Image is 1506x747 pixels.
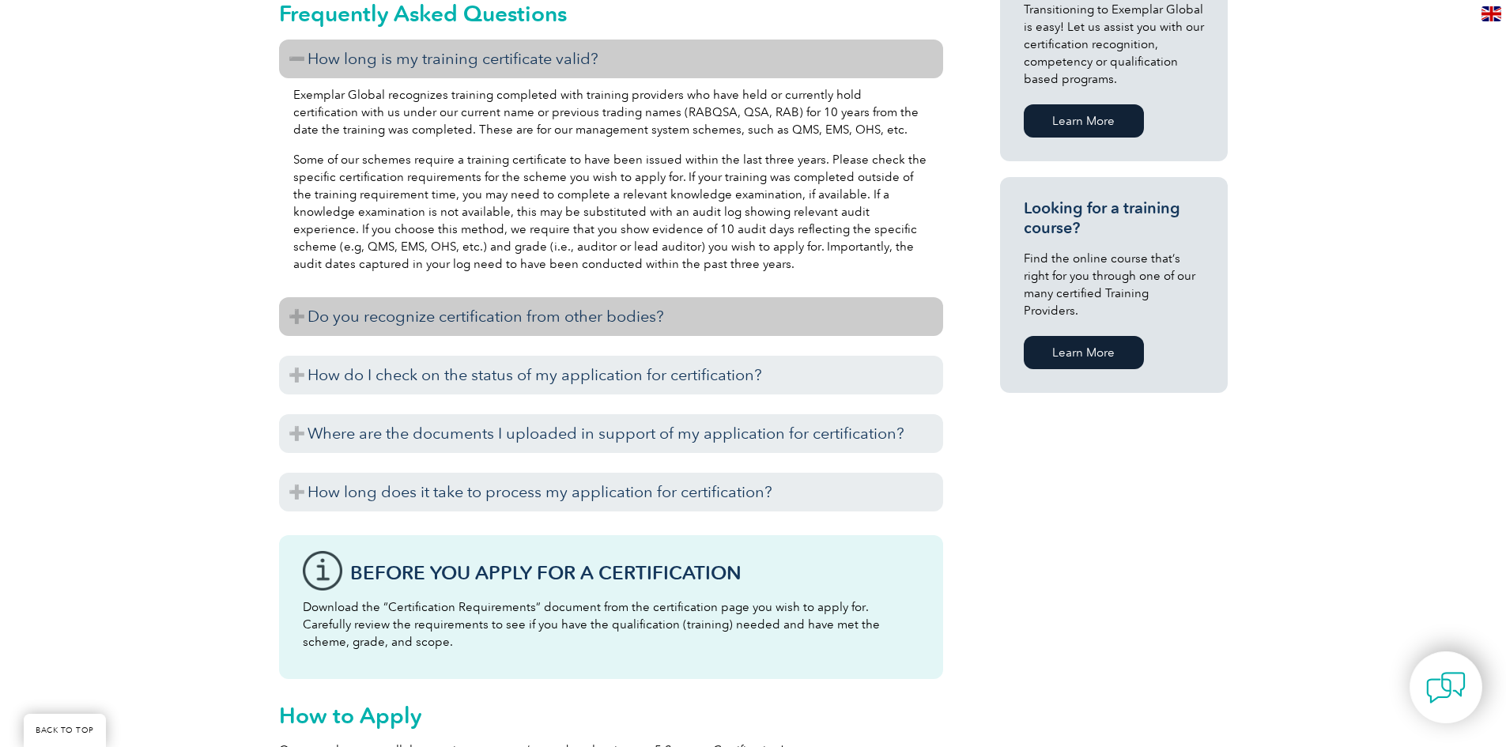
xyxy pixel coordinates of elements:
h3: Looking for a training course? [1024,198,1204,238]
p: Exemplar Global recognizes training completed with training providers who have held or currently ... [293,86,929,138]
a: Learn More [1024,336,1144,369]
h3: Before You Apply For a Certification [350,563,919,583]
h2: How to Apply [279,703,943,728]
h3: Where are the documents I uploaded in support of my application for certification? [279,414,943,453]
a: BACK TO TOP [24,714,106,747]
a: Learn More [1024,104,1144,138]
p: Find the online course that’s right for you through one of our many certified Training Providers. [1024,250,1204,319]
h3: Do you recognize certification from other bodies? [279,297,943,336]
p: Some of our schemes require a training certificate to have been issued within the last three year... [293,151,929,273]
p: Download the “Certification Requirements” document from the certification page you wish to apply ... [303,598,919,651]
img: en [1481,6,1501,21]
h3: How long is my training certificate valid? [279,40,943,78]
h3: How long does it take to process my application for certification? [279,473,943,511]
img: contact-chat.png [1426,668,1466,707]
h2: Frequently Asked Questions [279,1,943,26]
p: Transitioning to Exemplar Global is easy! Let us assist you with our certification recognition, c... [1024,1,1204,88]
h3: How do I check on the status of my application for certification? [279,356,943,394]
